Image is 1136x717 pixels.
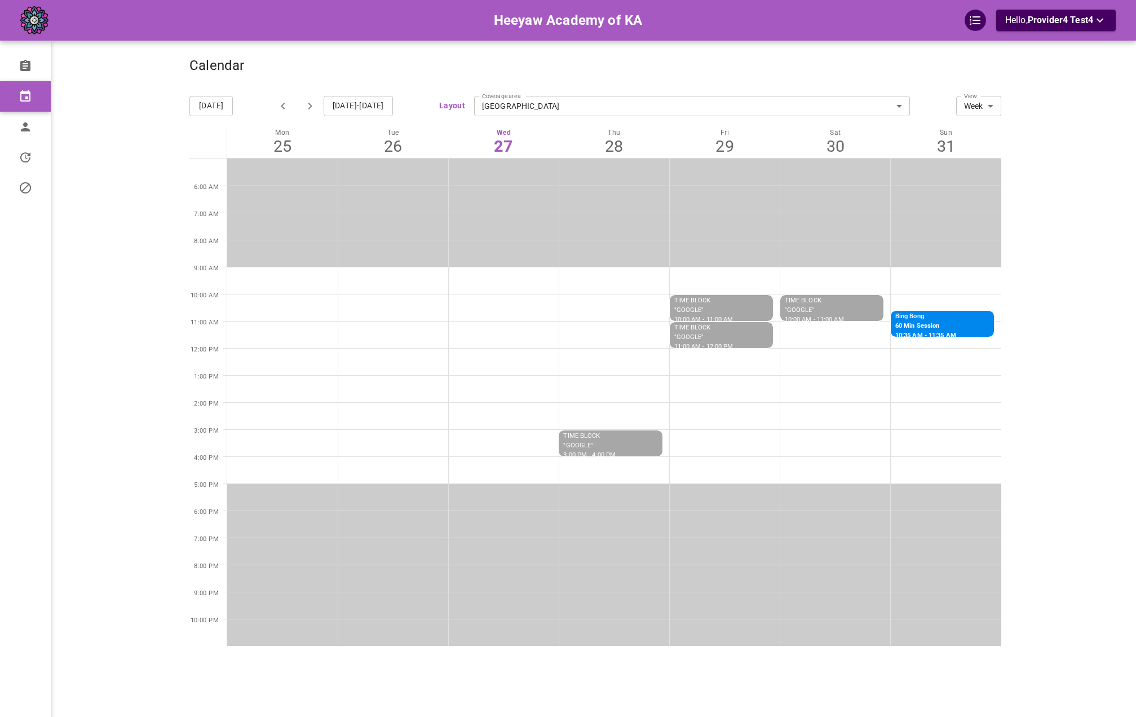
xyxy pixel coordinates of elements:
p: Sat [780,129,891,137]
span: 6:00 AM [194,183,219,191]
label: Coverage area [482,87,521,100]
span: 3:00 PM [194,427,219,434]
span: 10:00 AM [191,292,219,299]
span: 8:00 PM [194,562,219,570]
span: 9:00 AM [194,265,219,272]
span: 2:00 PM [194,400,219,407]
span: 5:00 PM [194,481,219,489]
p: Tue [338,129,448,137]
p: Sun [891,129,1001,137]
p: TIME BLOCK "GOOGLE" 3:00 PM - 4:00 PM [563,432,616,460]
div: 25 [227,137,338,156]
span: 6:00 PM [194,508,219,516]
div: 30 [780,137,891,156]
div: Week [956,100,1001,112]
p: 60 Min Session [895,322,1001,331]
label: View [964,87,977,100]
p: 10:35 AM - 11:35 AM [895,331,1001,341]
div: QuickStart Guide [965,10,986,31]
button: [DATE] [189,96,233,116]
p: Hello, [1005,14,1107,28]
span: 1:00 PM [194,373,219,380]
p: Wed [448,129,559,137]
div: 29 [670,137,780,156]
p: TIME BLOCK "GOOGLE" 11:00 AM - 12:00 PM [674,323,733,351]
span: 7:00 AM [194,210,219,218]
p: Fri [670,129,780,137]
img: company-logo [20,6,48,34]
span: 11:00 AM [191,319,219,326]
span: 12:00 PM [191,346,219,353]
p: TIME BLOCK "GOOGLE" 10:00 AM - 11:00 AM [674,296,733,324]
button: [DATE]-[DATE] [324,96,393,116]
p: Thu [559,129,669,137]
p: Bing Bong [895,312,1001,322]
p: Mon [227,129,338,137]
h4: Calendar [189,58,244,74]
div: 26 [338,137,448,156]
span: 10:00 PM [191,617,219,624]
span: 4:00 PM [194,454,219,461]
span: Provider4 Test4 [1028,15,1093,25]
span: 7:00 PM [194,535,219,543]
span: 9:00 PM [194,590,219,597]
button: Hello,Provider4 Test4 [996,10,1116,31]
div: 28 [559,137,669,156]
div: [GEOGRAPHIC_DATA] [474,100,910,112]
div: 31 [891,137,1001,156]
span: 8:00 AM [194,237,219,245]
h6: Heeyaw Academy of KA [494,10,643,31]
p: TIME BLOCK "GOOGLE" 10:00 AM - 11:00 AM [785,296,844,324]
button: Layout [439,99,465,113]
div: 27 [448,137,559,156]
